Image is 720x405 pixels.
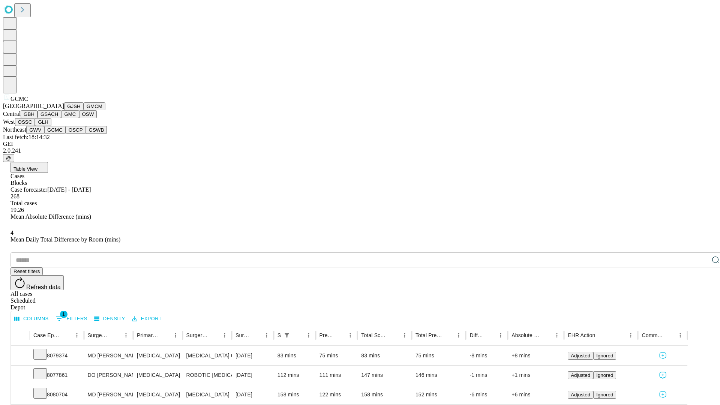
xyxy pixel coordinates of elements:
[137,346,178,365] div: [MEDICAL_DATA]
[469,385,504,404] div: -6 mins
[26,126,44,134] button: GWV
[92,313,127,325] button: Density
[3,126,26,133] span: Northeast
[415,385,462,404] div: 152 mins
[345,330,355,340] button: Menu
[88,385,129,404] div: MD [PERSON_NAME] R Md
[84,102,105,110] button: GMCM
[235,385,270,404] div: [DATE]
[443,330,453,340] button: Sort
[79,110,97,118] button: OSW
[319,385,354,404] div: 122 mins
[3,103,64,109] span: [GEOGRAPHIC_DATA]
[21,110,37,118] button: GBH
[319,366,354,385] div: 111 mins
[10,96,28,102] span: GCMC
[72,330,82,340] button: Menu
[186,385,228,404] div: [MEDICAL_DATA]
[3,141,717,147] div: GEI
[6,155,11,161] span: @
[361,332,388,338] div: Total Scheduled Duration
[12,313,51,325] button: Select columns
[10,200,37,206] span: Total cases
[593,371,616,379] button: Ignored
[469,346,504,365] div: -8 mins
[415,346,462,365] div: 75 mins
[88,366,129,385] div: DO [PERSON_NAME] [PERSON_NAME] Do
[277,346,312,365] div: 83 mins
[277,385,312,404] div: 158 mins
[571,353,590,358] span: Adjusted
[511,366,560,385] div: +1 mins
[33,346,80,365] div: 8079374
[293,330,303,340] button: Sort
[44,126,66,134] button: GCMC
[3,134,50,140] span: Last fetch: 18:14:32
[10,236,120,243] span: Mean Daily Total Difference by Room (mins)
[13,268,40,274] span: Reset filters
[235,332,250,338] div: Surgery Date
[160,330,170,340] button: Sort
[10,193,19,199] span: 268
[511,346,560,365] div: +8 mins
[415,332,442,338] div: Total Predicted Duration
[596,392,613,397] span: Ignored
[361,366,408,385] div: 147 mins
[282,330,292,340] button: Show filters
[15,388,26,402] button: Expand
[61,110,79,118] button: GMC
[33,385,80,404] div: 8080704
[571,392,590,397] span: Adjusted
[319,332,334,338] div: Predicted In Room Duration
[277,332,281,338] div: Scheduled In Room Duration
[571,372,590,378] span: Adjusted
[10,229,13,236] span: 4
[319,346,354,365] div: 75 mins
[13,166,37,172] span: Table View
[469,332,484,338] div: Difference
[10,162,48,173] button: Table View
[495,330,506,340] button: Menu
[568,332,595,338] div: EHR Action
[137,366,178,385] div: [MEDICAL_DATA]
[121,330,131,340] button: Menu
[37,110,61,118] button: GSACH
[596,353,613,358] span: Ignored
[15,349,26,363] button: Expand
[10,207,24,213] span: 19.26
[235,346,270,365] div: [DATE]
[64,102,84,110] button: GJSH
[625,330,636,340] button: Menu
[642,332,663,338] div: Comments
[66,126,86,134] button: OSCP
[35,118,51,126] button: GLH
[361,346,408,365] div: 83 mins
[54,313,89,325] button: Show filters
[389,330,399,340] button: Sort
[10,275,64,290] button: Refresh data
[88,332,109,338] div: Surgeon Name
[261,330,272,340] button: Menu
[33,366,80,385] div: 8077861
[453,330,464,340] button: Menu
[541,330,552,340] button: Sort
[568,352,593,360] button: Adjusted
[664,330,675,340] button: Sort
[219,330,230,340] button: Menu
[61,330,72,340] button: Sort
[282,330,292,340] div: 1 active filter
[361,385,408,404] div: 158 mins
[10,213,91,220] span: Mean Absolute Difference (mins)
[334,330,345,340] button: Sort
[511,332,540,338] div: Absolute Difference
[186,332,208,338] div: Surgery Name
[568,371,593,379] button: Adjusted
[399,330,410,340] button: Menu
[3,118,15,125] span: West
[511,385,560,404] div: +6 mins
[10,267,43,275] button: Reset filters
[15,118,35,126] button: OSSC
[485,330,495,340] button: Sort
[186,346,228,365] div: [MEDICAL_DATA] COMPLEX [MEDICAL_DATA] INFECT
[235,366,270,385] div: [DATE]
